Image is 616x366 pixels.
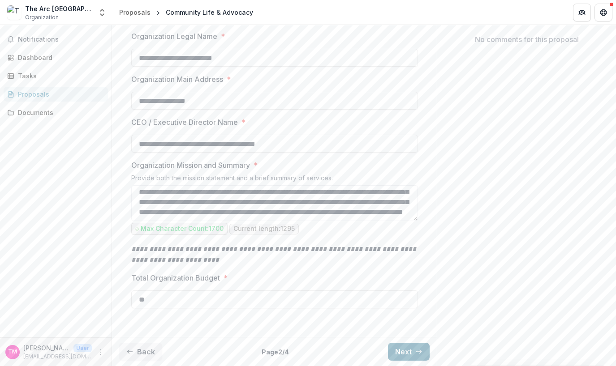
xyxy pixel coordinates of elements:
a: Dashboard [4,50,108,65]
p: [EMAIL_ADDRESS][DOMAIN_NAME] [23,353,92,361]
p: Organization Legal Name [131,31,217,42]
span: Notifications [18,36,104,43]
p: Max Character Count: 1700 [141,225,224,233]
a: Documents [4,105,108,120]
a: Tasks [4,68,108,83]
button: Partners [573,4,591,21]
p: Organization Mission and Summary [131,160,250,170]
nav: breadcrumb [116,6,257,19]
button: Back [119,343,162,361]
div: Community Life & Advocacy [166,8,253,17]
p: Current length: 1295 [233,225,295,233]
button: More [95,347,106,357]
p: No comments for this proposal [475,34,579,45]
p: Total Organization Budget [131,272,220,283]
img: The Arc Eastern Connecticut [7,5,22,20]
div: Documents [18,108,101,117]
div: Proposals [18,89,101,99]
button: Open entity switcher [96,4,108,21]
span: Organization [25,13,59,21]
button: Notifications [4,32,108,47]
div: Dashboard [18,53,101,62]
p: Organization Main Address [131,74,223,85]
p: [PERSON_NAME] [23,343,70,353]
div: Thomas McKenna [8,349,17,355]
div: The Arc [GEOGRAPHIC_DATA][US_STATE] [25,4,92,13]
p: User [73,344,92,352]
p: CEO / Executive Director Name [131,117,238,128]
a: Proposals [116,6,154,19]
button: Get Help [594,4,612,21]
div: Provide both the mission statement and a brief summary of services. [131,174,418,185]
div: Tasks [18,71,101,81]
p: Page 2 / 4 [262,347,289,357]
a: Proposals [4,87,108,102]
div: Proposals [119,8,151,17]
button: Next [388,343,430,361]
